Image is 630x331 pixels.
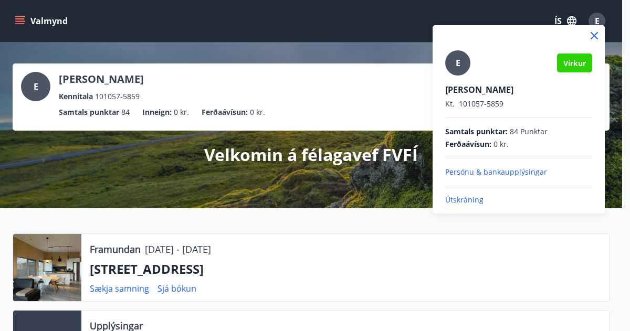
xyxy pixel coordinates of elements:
p: Persónu & bankaupplýsingar [445,167,592,177]
span: Virkur [563,58,586,68]
p: [PERSON_NAME] [445,84,592,95]
p: 101057-5859 [445,99,592,109]
p: Útskráning [445,195,592,205]
span: Samtals punktar : [445,126,508,137]
span: 84 Punktar [510,126,548,137]
span: 0 kr. [493,139,509,150]
span: E [456,57,460,69]
span: Kt. [445,99,455,109]
span: Ferðaávísun : [445,139,491,150]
